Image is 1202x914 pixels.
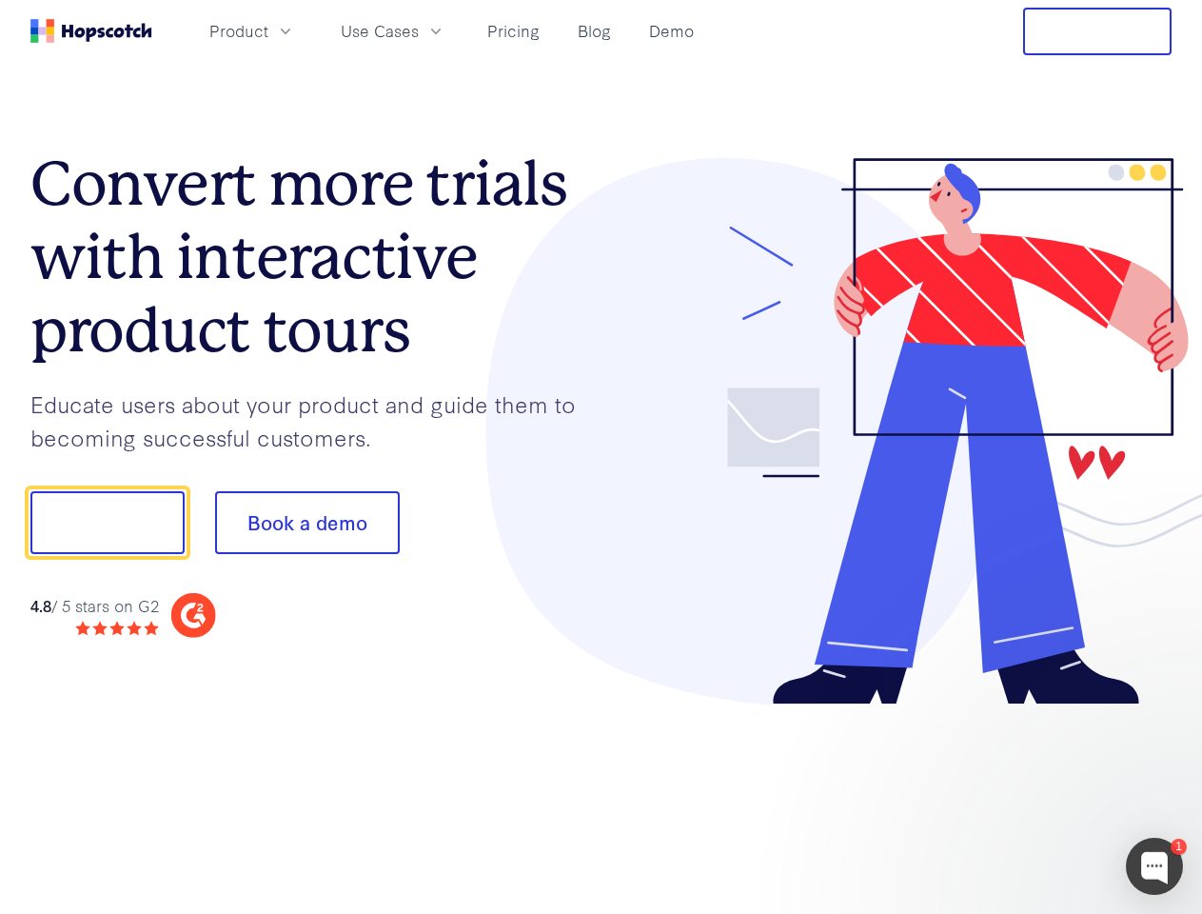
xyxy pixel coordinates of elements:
h1: Convert more trials with interactive product tours [30,148,601,367]
button: Book a demo [215,491,400,554]
a: Blog [570,15,619,47]
strong: 4.8 [30,594,51,616]
span: Product [209,19,268,43]
span: Use Cases [341,19,419,43]
a: Home [30,19,152,43]
button: Show me! [30,491,185,554]
button: Product [198,15,306,47]
button: Use Cases [329,15,457,47]
div: 1 [1171,839,1187,855]
div: / 5 stars on G2 [30,594,159,618]
a: Pricing [480,15,547,47]
p: Educate users about your product and guide them to becoming successful customers. [30,387,601,453]
a: Demo [641,15,701,47]
button: Free Trial [1023,8,1172,55]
